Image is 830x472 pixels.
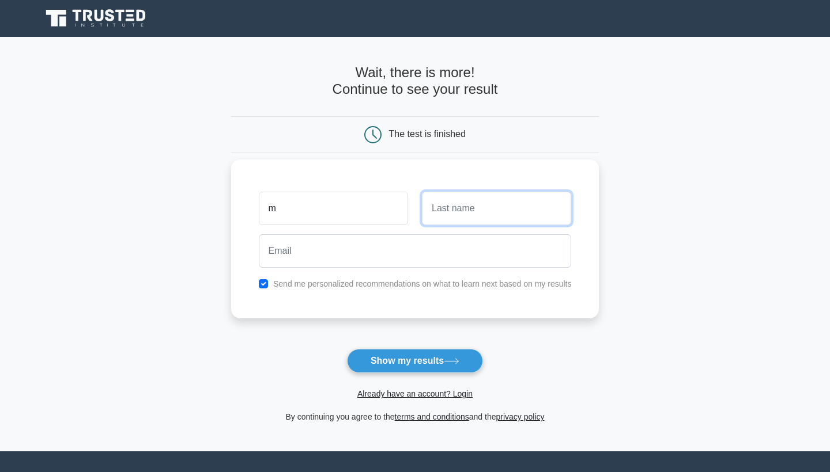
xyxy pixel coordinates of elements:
[496,412,545,421] a: privacy policy
[273,279,572,288] label: Send me personalized recommendations on what to learn next based on my results
[422,192,571,225] input: Last name
[395,412,469,421] a: terms and conditions
[224,410,606,424] div: By continuing you agree to the and the
[259,192,408,225] input: First name
[259,234,572,268] input: Email
[231,64,599,98] h4: Wait, there is more! Continue to see your result
[389,129,466,139] div: The test is finished
[347,349,483,373] button: Show my results
[357,389,473,398] a: Already have an account? Login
